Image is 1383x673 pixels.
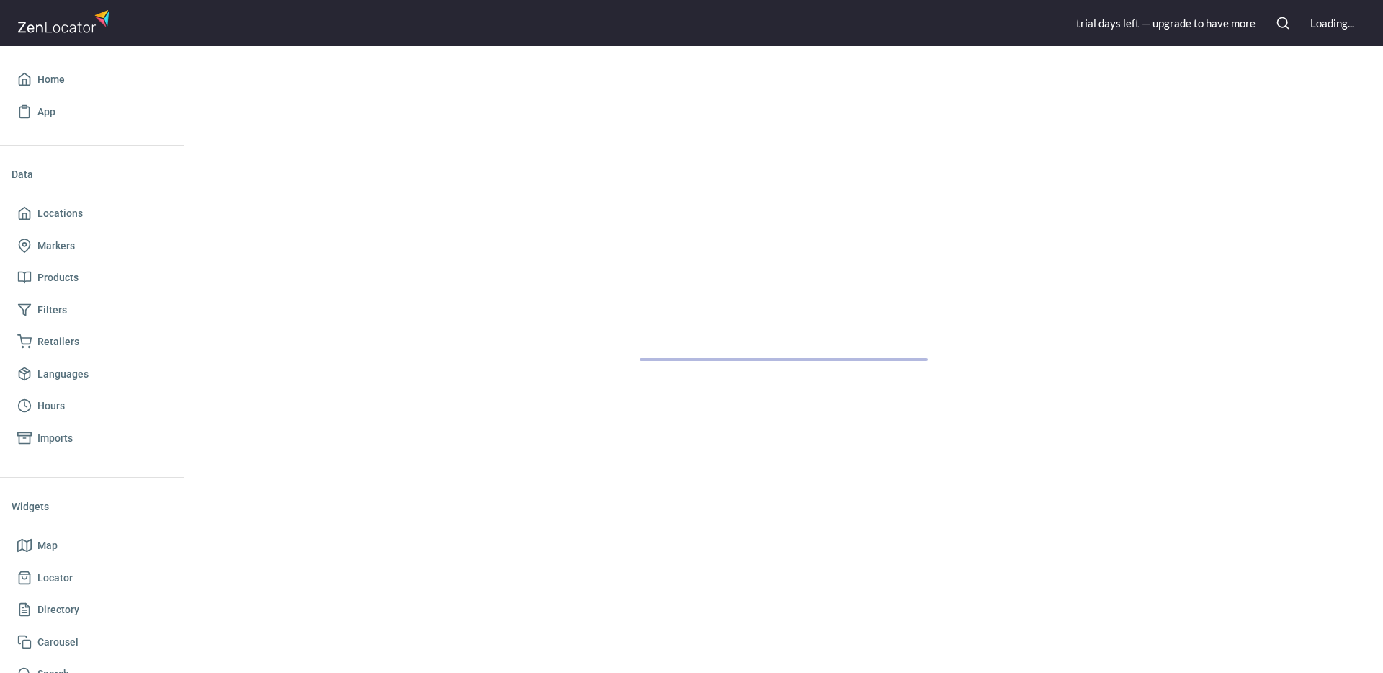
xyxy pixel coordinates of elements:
a: Languages [12,358,172,391]
a: Retailers [12,326,172,358]
span: Directory [37,601,79,619]
span: Locator [37,569,73,587]
a: Markers [12,230,172,262]
a: Hours [12,390,172,422]
a: Carousel [12,626,172,659]
a: Directory [12,594,172,626]
a: Locator [12,562,172,594]
span: Home [37,71,65,89]
span: Retailers [37,333,79,351]
div: trial day s left — upgrade to have more [1076,16,1256,31]
span: Products [37,269,79,287]
a: Map [12,530,172,562]
li: Data [12,157,172,192]
a: App [12,96,172,128]
span: Carousel [37,633,79,651]
div: Loading... [1310,16,1354,31]
span: Hours [37,397,65,415]
img: zenlocator [17,6,114,37]
span: Filters [37,301,67,319]
li: Widgets [12,489,172,524]
span: Markers [37,237,75,255]
span: Map [37,537,58,555]
span: Locations [37,205,83,223]
button: Search [1267,7,1299,39]
a: Products [12,262,172,294]
a: Locations [12,197,172,230]
span: App [37,103,55,121]
a: Imports [12,422,172,455]
a: Filters [12,294,172,326]
a: Home [12,63,172,96]
span: Imports [37,429,73,447]
span: Languages [37,365,89,383]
